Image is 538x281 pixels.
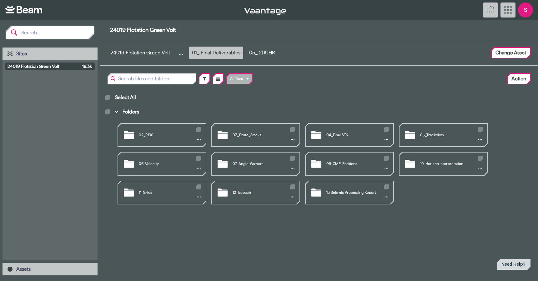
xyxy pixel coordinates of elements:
div: Account Menu [518,3,533,18]
div: 12_Isopach [212,181,299,204]
div: 05_Trackplots [400,124,487,146]
button: List Mode [213,74,223,84]
div: 10_Horizon Interpretation [400,153,487,175]
div: 08_CMP_Positions [306,153,393,175]
button: App Menu [500,3,515,18]
button: Filter [199,74,209,84]
button: 01_ Final Deliverables [189,47,243,59]
button: Show Actions [195,164,203,172]
span: > [173,49,176,55]
div: 07_Angle_Gathers [212,153,299,175]
button: Action [508,74,530,84]
span: > [186,49,189,55]
div: 13 Seismic Processing Report [306,181,393,204]
button: Show Actions [383,193,390,201]
span: 24019 Flotation Green Volt [8,63,80,69]
input: Search... [18,26,94,39]
button: Home [483,3,498,18]
div: 02_P190 [118,124,206,146]
div: 03_Brute_Stacks [212,124,299,146]
label: Select All Folders [105,109,110,114]
span: Sites [16,51,27,56]
button: Show Actions [289,164,296,172]
button: 05_ 2DUHR [246,47,278,59]
button: Show Actions [383,136,390,143]
section: Folders [105,118,533,204]
span: 18.3k [82,63,92,69]
button: Show Actions [476,164,484,172]
button: Show Actions [289,136,296,143]
button: Change Asset [492,48,530,58]
button: Show Actions [195,136,203,143]
input: Search files and folders [108,74,196,84]
div: 06_Velocity [118,153,206,175]
img: Vaantage - Home [244,8,286,15]
div: 04_Final STK [306,124,393,146]
div: 11_Grids [118,181,206,204]
button: 24019 Flotation Green Volt [108,47,173,59]
button: ... [176,47,186,59]
button: Show Actions [195,193,203,201]
div: v 1.3.0 [244,6,481,14]
iframe: Help widget launcher [484,257,533,274]
button: Show Actions [289,193,296,201]
button: Folders [111,106,143,118]
span: S [518,3,533,18]
div: Main browser view [100,89,538,219]
span: Assets [16,266,31,272]
label: Select All [105,95,110,100]
span: Select All [115,94,136,101]
button: Show Actions [476,136,484,143]
span: 24019 Flotation Green Volt [110,27,528,33]
span: > [243,49,246,55]
button: Show Actions [383,164,390,172]
img: Beam - Home [5,6,42,13]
